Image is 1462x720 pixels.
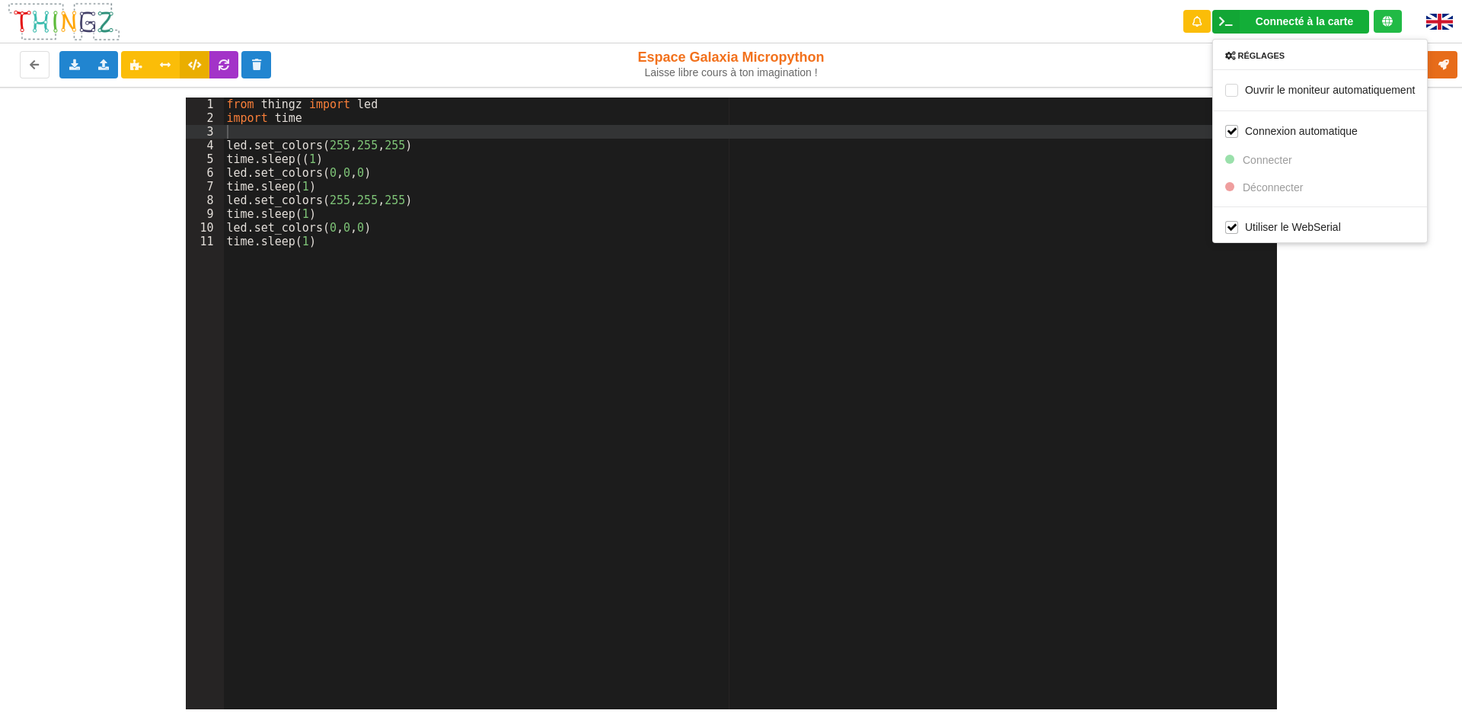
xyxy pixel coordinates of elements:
div: 5 [186,152,224,166]
div: 3 [186,125,224,139]
div: 9 [186,207,224,221]
label: Connexion automatique [1225,124,1358,137]
div: 8 [186,194,224,207]
img: thingz_logo.png [7,2,121,42]
label: Utiliser le WebSerial [1225,220,1341,233]
div: 6 [186,166,224,180]
div: 1 [186,98,224,111]
div: Ta base fonctionne bien ! [1212,10,1369,34]
div: 11 [186,235,224,248]
div: 2 [186,111,224,125]
div: 10 [186,221,224,235]
div: Réglages [1213,50,1427,61]
label: Ouvrir le moniteur automatiquement [1225,83,1415,96]
div: 7 [186,180,224,194]
div: Laisse libre cours à ton imagination ! [604,66,859,79]
img: gb.png [1426,14,1453,30]
div: 4 [186,139,224,152]
div: Connecté à la carte [1256,16,1353,27]
div: Tu es connecté au serveur de création de Thingz [1374,10,1402,33]
div: Espace Galaxia Micropython [604,49,859,79]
